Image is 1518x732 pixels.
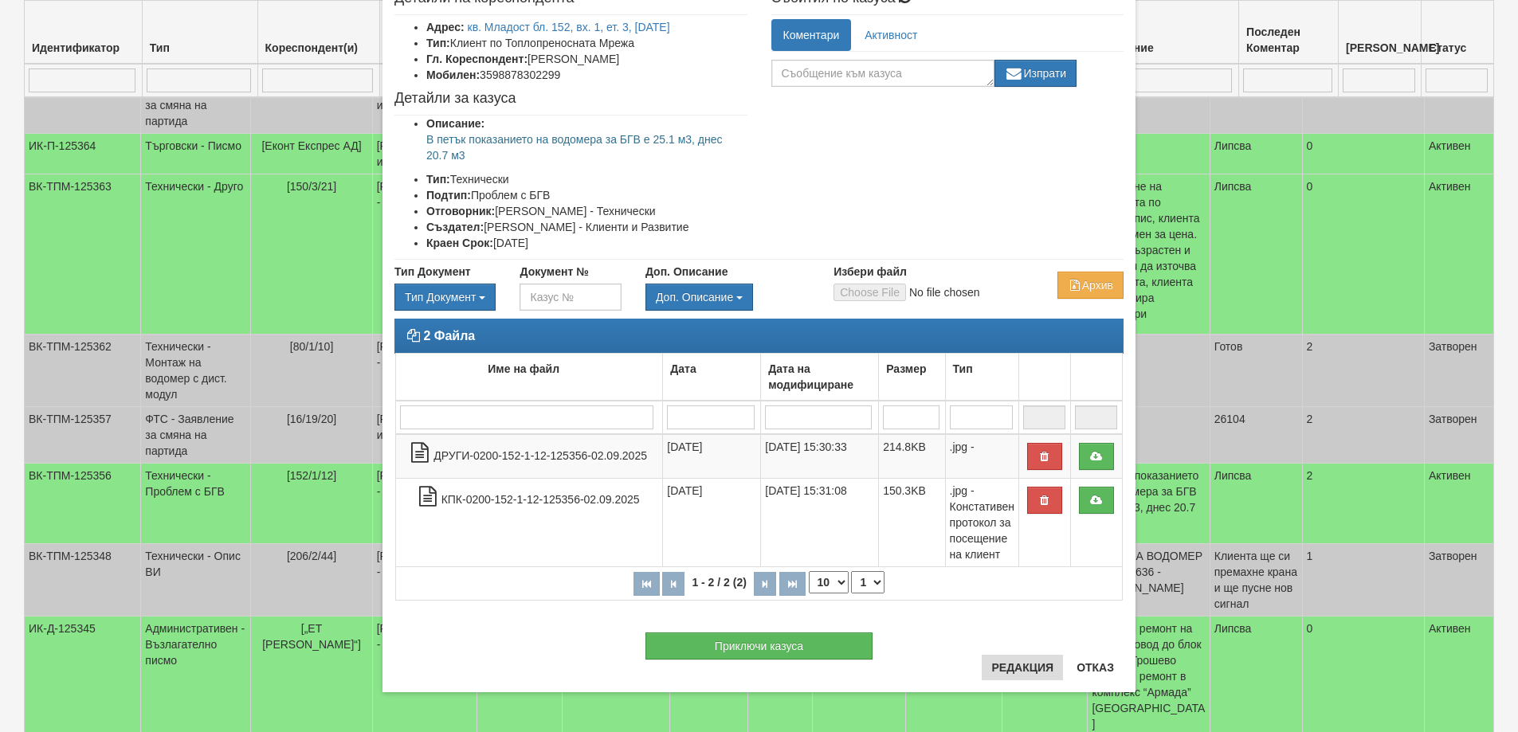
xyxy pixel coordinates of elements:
li: [PERSON_NAME] [426,51,747,67]
select: Брой редове на страница [809,571,849,593]
td: [DATE] [663,434,761,479]
li: [DATE] [426,235,747,251]
b: Подтип: [426,189,471,202]
a: Коментари [771,19,852,51]
strong: 2 Файла [423,329,475,343]
td: Име на файл: No sort applied, activate to apply an ascending sort [396,354,663,401]
td: [DATE] 15:30:33 [761,434,879,479]
input: Казус № [520,284,621,311]
button: Изпрати [994,60,1077,87]
button: Отказ [1067,655,1124,680]
span: Доп. Описание [656,291,733,303]
b: Създател: [426,221,484,233]
td: .jpg - [945,434,1018,479]
p: В петък показанието на водомера за БГВ е 25.1 м3, днес 20.7 м3 [426,131,747,163]
button: Предишна страница [662,572,684,596]
td: [DATE] 15:31:08 [761,479,879,567]
td: .jpg - Констативен протокол за посещение на клиент [945,479,1018,567]
td: Тип: No sort applied, activate to apply an ascending sort [945,354,1018,401]
tr: КПК-0200-152-1-12-125356-02.09.2025.jpg - Констативен протокол за посещение на клиент [396,479,1123,567]
b: Описание: [426,117,484,130]
td: : No sort applied, activate to apply an ascending sort [1018,354,1070,401]
td: : No sort applied, activate to apply an ascending sort [1070,354,1122,401]
a: Активност [853,19,929,51]
li: 3598878302299 [426,67,747,83]
label: Доп. Описание [645,264,728,280]
div: Двоен клик, за изчистване на избраната стойност. [394,284,496,311]
li: [PERSON_NAME] - Клиенти и Развитие [426,219,747,235]
b: Мобилен: [426,69,480,81]
li: Проблем с БГВ [426,187,747,203]
td: КПК-0200-152-1-12-125356-02.09.2025 [396,479,663,567]
tr: ДРУГИ-0200-152-1-12-125356-02.09.2025.jpg - [396,434,1123,479]
b: Тип: [426,173,450,186]
span: Тип Документ [405,291,476,303]
button: Приключи казуса [645,632,873,660]
select: Страница номер [851,571,885,593]
label: Избери файл [834,264,907,280]
span: 1 - 2 / 2 (2) [688,576,750,589]
td: [DATE] [663,479,761,567]
b: Адрес: [426,21,465,33]
a: кв. Младост бл. 152, вх. 1, ет. 3, [DATE] [468,21,670,33]
td: Дата на модифициране: No sort applied, activate to apply an ascending sort [761,354,879,401]
b: Тип: [426,37,450,49]
td: ДРУГИ-0200-152-1-12-125356-02.09.2025 [396,434,663,479]
div: Двоен клик, за изчистване на избраната стойност. [645,284,810,311]
td: Дата: No sort applied, activate to apply an ascending sort [663,354,761,401]
button: Първа страница [633,572,660,596]
label: Тип Документ [394,264,471,280]
h4: Детайли за казуса [394,91,747,107]
button: Следваща страница [754,572,776,596]
b: Тип [953,362,973,375]
b: Име на файл [488,362,559,375]
button: Редакция [982,655,1063,680]
button: Последна страница [779,572,806,596]
b: Дата на модифициране [768,362,853,391]
b: Отговорник: [426,205,495,217]
b: Дата [670,362,696,375]
button: Архив [1057,272,1124,299]
li: [PERSON_NAME] - Технически [426,203,747,219]
td: 214.8KB [879,434,945,479]
td: Размер: No sort applied, activate to apply an ascending sort [879,354,945,401]
b: Краен Срок: [426,237,493,249]
li: Клиент по Топлопреносната Мрежа [426,35,747,51]
label: Документ № [520,264,588,280]
button: Тип Документ [394,284,496,311]
button: Доп. Описание [645,284,753,311]
b: Гл. Кореспондент: [426,53,528,65]
b: Размер [886,362,926,375]
td: 150.3KB [879,479,945,567]
li: Технически [426,171,747,187]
